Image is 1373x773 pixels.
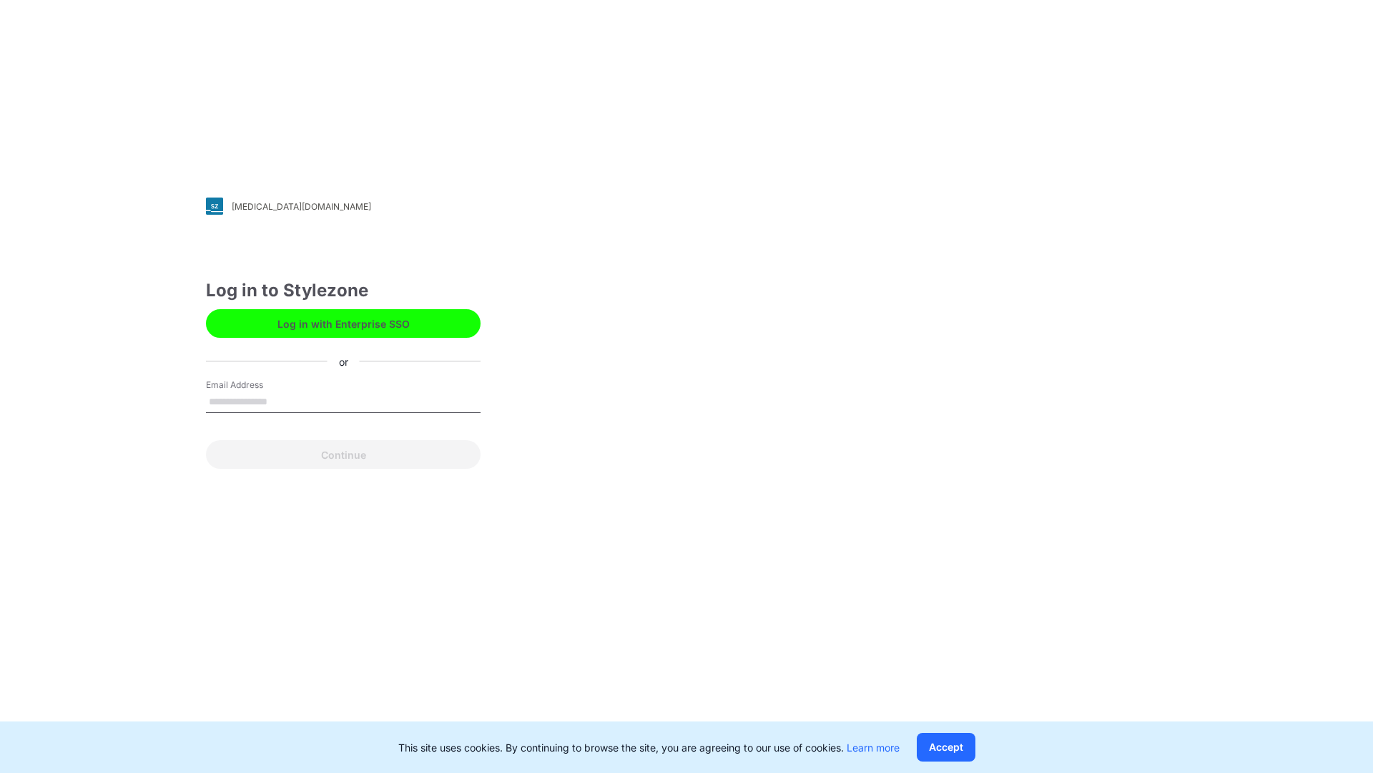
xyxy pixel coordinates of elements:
[206,379,306,392] label: Email Address
[328,354,360,369] div: or
[232,201,371,212] div: [MEDICAL_DATA][DOMAIN_NAME]
[398,740,900,755] p: This site uses cookies. By continuing to browse the site, you are agreeing to our use of cookies.
[206,278,481,303] div: Log in to Stylezone
[206,309,481,338] button: Log in with Enterprise SSO
[1158,36,1337,62] img: browzwear-logo.73288ffb.svg
[206,198,223,215] img: svg+xml;base64,PHN2ZyB3aWR0aD0iMjgiIGhlaWdodD0iMjgiIHZpZXdCb3g9IjAgMCAyOCAyOCIgZmlsbD0ibm9uZSIgeG...
[206,198,481,215] a: [MEDICAL_DATA][DOMAIN_NAME]
[917,733,975,762] button: Accept
[847,742,900,754] a: Learn more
